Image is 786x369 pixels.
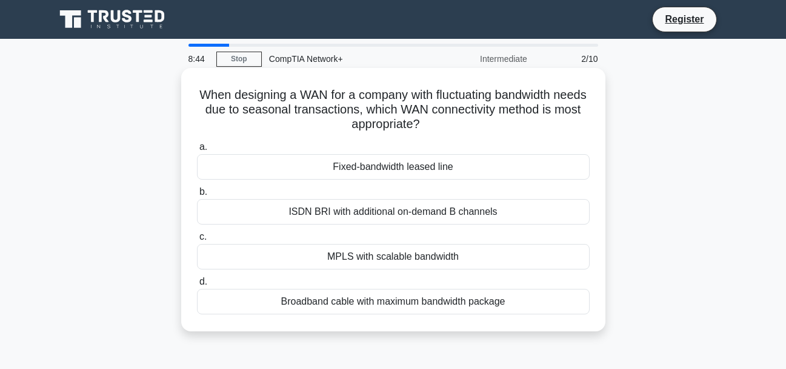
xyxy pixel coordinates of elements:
div: ISDN BRI with additional on-demand B channels [197,199,590,225]
div: 8:44 [181,47,216,71]
div: CompTIA Network+ [262,47,428,71]
span: d. [199,276,207,286]
a: Register [658,12,711,27]
div: Broadband cable with maximum bandwidth package [197,289,590,314]
a: Stop [216,52,262,67]
div: 2/10 [535,47,605,71]
div: Fixed-bandwidth leased line [197,154,590,180]
span: c. [199,231,207,242]
div: MPLS with scalable bandwidth [197,244,590,269]
span: b. [199,186,207,197]
div: Intermediate [428,47,535,71]
h5: When designing a WAN for a company with fluctuating bandwidth needs due to seasonal transactions,... [196,87,591,132]
span: a. [199,141,207,152]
